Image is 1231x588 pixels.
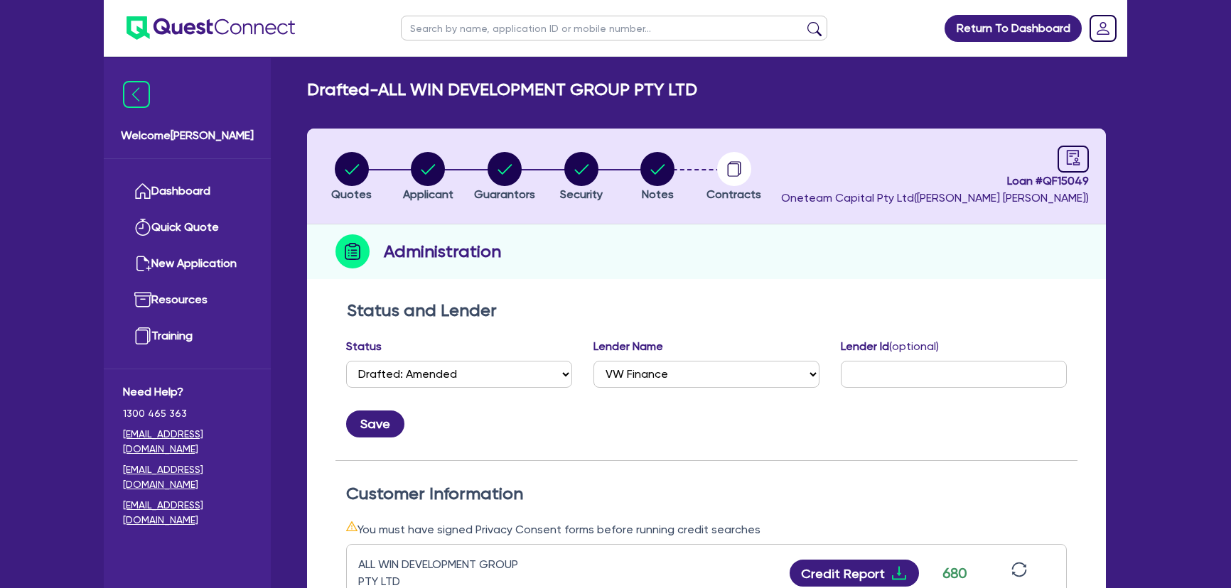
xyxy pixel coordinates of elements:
span: Applicant [403,187,453,201]
span: Need Help? [123,383,252,401]
span: Notes [642,187,674,201]
a: Quick Quote [123,209,252,246]
img: step-icon [335,234,370,268]
h2: Status and Lender [347,300,1066,321]
a: Return To Dashboard [945,15,1082,42]
a: Dashboard [123,173,252,209]
button: Guarantors [473,151,536,204]
input: Search by name, application ID or mobile number... [401,16,827,40]
h2: Administration [384,239,501,264]
span: (optional) [889,339,939,353]
a: Dropdown toggle [1085,10,1122,47]
div: 680 [937,562,972,584]
label: Lender Id [841,338,939,355]
a: [EMAIL_ADDRESS][DOMAIN_NAME] [123,498,252,528]
label: Lender Name [593,338,663,355]
span: Welcome [PERSON_NAME] [121,127,254,144]
label: Status [346,338,382,355]
span: sync [1011,562,1027,577]
span: Oneteam Capital Pty Ltd ( [PERSON_NAME] [PERSON_NAME] ) [781,191,1089,205]
h2: Customer Information [346,484,1067,504]
button: Credit Reportdownload [790,560,920,587]
span: Guarantors [474,187,535,201]
img: quest-connect-logo-blue [127,16,295,40]
span: 1300 465 363 [123,406,252,421]
img: training [134,327,151,344]
button: sync [1007,561,1031,586]
img: resources [134,291,151,308]
a: [EMAIL_ADDRESS][DOMAIN_NAME] [123,462,252,492]
div: You must have signed Privacy Consent forms before running credit searches [346,521,1067,538]
button: Applicant [402,151,454,204]
a: New Application [123,246,252,282]
img: icon-menu-close [123,81,150,108]
a: Training [123,318,252,354]
span: warning [346,521,358,532]
span: Security [560,187,603,201]
h2: Drafted - ALL WIN DEVELOPMENT GROUP PTY LTD [307,80,697,100]
span: Loan # QF15049 [781,173,1089,190]
button: Notes [640,151,675,204]
span: Contracts [706,187,761,201]
span: audit [1065,150,1081,165]
span: download [891,565,908,582]
img: quick-quote [134,219,151,236]
a: Resources [123,282,252,318]
button: Save [346,410,404,437]
a: [EMAIL_ADDRESS][DOMAIN_NAME] [123,427,252,457]
button: Contracts [706,151,762,204]
img: new-application [134,255,151,272]
button: Quotes [330,151,372,204]
button: Security [559,151,603,204]
span: Quotes [331,187,372,201]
